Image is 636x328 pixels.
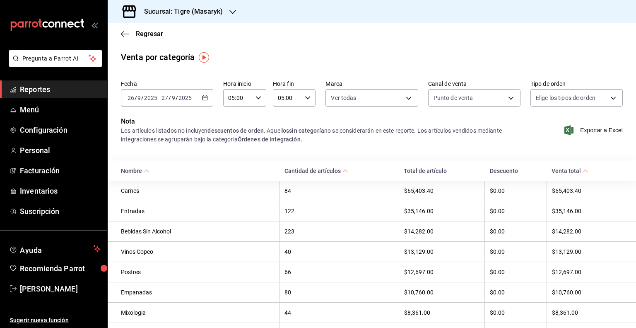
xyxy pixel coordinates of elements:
div: Los artículos listados no incluyen . Aquellos no se considerarán en este reporte. Los artículos v... [121,126,520,144]
div: $0.00 [490,289,541,296]
span: / [141,95,144,101]
div: $0.00 [490,228,541,235]
label: Hora fin [273,81,316,87]
label: Marca [325,81,418,87]
div: Venta total [552,168,581,174]
a: Pregunta a Parrot AI [6,60,102,69]
span: - [159,95,160,101]
span: Facturación [20,165,101,176]
div: $14,282.00 [552,228,623,235]
span: Suscripción [20,206,101,217]
span: / [169,95,171,101]
span: / [135,95,137,101]
label: Tipo de orden [530,81,623,87]
div: 122 [284,208,394,214]
span: Personal [20,145,101,156]
div: 80 [284,289,394,296]
span: Reportes [20,84,101,95]
label: Fecha [121,81,213,87]
div: $10,760.00 [404,289,480,296]
button: Regresar [121,30,163,38]
span: Recomienda Parrot [20,263,101,274]
div: Cantidad de artículos [284,168,341,174]
div: $14,282.00 [404,228,480,235]
div: $12,697.00 [404,269,480,275]
div: Descuento [490,168,542,174]
div: $8,361.00 [404,309,480,316]
span: Elige los tipos de orden [536,94,595,102]
div: $12,697.00 [552,269,623,275]
p: Nota [121,117,520,126]
span: Venta total [552,168,588,174]
input: -- [161,95,169,101]
div: $0.00 [490,208,541,214]
div: $0.00 [490,187,541,194]
span: Ver todas [331,94,356,102]
strong: descuentos de orden [207,127,264,134]
input: -- [171,95,176,101]
div: 84 [284,187,394,194]
span: Inventarios [20,185,101,197]
div: Entradas [121,208,274,214]
div: Empanadas [121,289,274,296]
div: Vinos Copeo [121,248,274,255]
label: Canal de venta [428,81,520,87]
span: Pregunta a Parrot AI [22,54,89,63]
h3: Sucursal: Tigre (Masaryk) [137,7,223,17]
div: $0.00 [490,248,541,255]
span: Configuración [20,124,101,136]
div: Venta por categoría [121,51,195,63]
input: -- [137,95,141,101]
span: / [176,95,178,101]
div: 66 [284,269,394,275]
input: ---- [178,95,192,101]
span: Cantidad de artículos [284,168,348,174]
strong: Órdenes de integración. [238,136,302,143]
div: $65,403.40 [404,187,480,194]
div: Postres [121,269,274,275]
span: Nombre [121,168,149,174]
div: Mixologia [121,309,274,316]
div: $35,146.00 [404,208,480,214]
div: $13,129.00 [552,248,623,255]
div: Total de artículo [404,168,480,174]
div: Bebidas Sin Alcohol [121,228,274,235]
span: Regresar [136,30,163,38]
div: $0.00 [490,269,541,275]
label: Hora inicio [223,81,266,87]
div: $35,146.00 [552,208,623,214]
div: $13,129.00 [404,248,480,255]
div: Nombre [121,168,142,174]
button: open_drawer_menu [91,22,98,28]
div: $0.00 [490,309,541,316]
div: $10,760.00 [552,289,623,296]
button: Exportar a Excel [566,125,623,135]
div: 44 [284,309,394,316]
div: 40 [284,248,394,255]
div: 223 [284,228,394,235]
div: $8,361.00 [552,309,623,316]
input: ---- [144,95,158,101]
input: -- [127,95,135,101]
span: Ayuda [20,244,90,254]
strong: sin categoría [289,127,324,134]
span: Sugerir nueva función [10,316,101,325]
img: Tooltip marker [199,52,209,63]
div: $65,403.40 [552,187,623,194]
div: Carnes [121,187,274,194]
span: [PERSON_NAME] [20,283,101,294]
span: Menú [20,104,101,115]
button: Pregunta a Parrot AI [9,50,102,67]
span: Punto de venta [434,94,473,102]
